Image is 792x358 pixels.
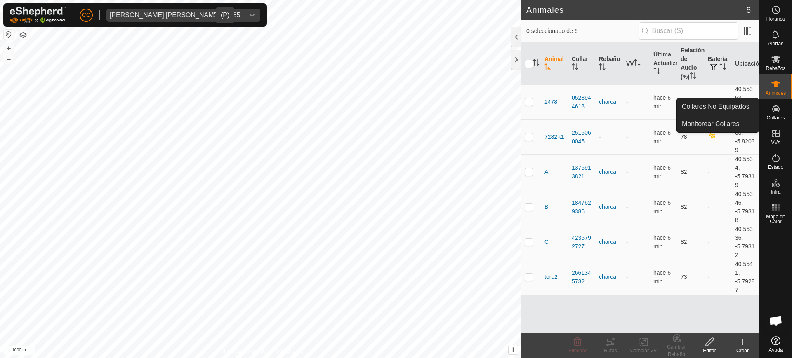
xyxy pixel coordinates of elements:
[509,345,518,354] button: i
[544,133,564,141] span: 7282-t1
[572,94,592,111] div: 0528944618
[705,260,732,295] td: -
[732,119,759,154] td: 40.55768, -5.82039
[705,43,732,85] th: Batería
[599,273,620,281] div: charca
[106,9,244,22] span: Diego Aparicio Merino 19585
[677,116,759,132] a: Monitorear Collares
[533,60,540,67] p-sorticon: Activar para ordenar
[544,168,548,176] span: A
[244,9,260,22] div: dropdown trigger
[544,98,557,106] span: 2478
[596,43,623,85] th: Rebaño
[626,168,628,175] app-display-virtual-paddock-transition: -
[653,199,671,215] span: 18 sept 2025, 9:37
[218,347,266,355] a: Política de Privacidad
[653,69,660,75] p-sorticon: Activar para ordenar
[681,204,687,210] span: 82
[732,225,759,260] td: 40.55336, -5.79312
[746,4,751,16] span: 6
[512,346,514,353] span: i
[732,43,759,85] th: Ubicación
[4,43,14,53] button: +
[541,43,568,85] th: Animal
[726,347,759,354] div: Crear
[626,98,628,105] app-display-virtual-paddock-transition: -
[769,348,783,353] span: Ayuda
[526,5,746,15] h2: Animales
[599,203,620,211] div: charca
[759,333,792,356] a: Ayuda
[653,129,671,145] span: 18 sept 2025, 9:37
[623,43,650,85] th: VV
[766,16,785,21] span: Horarios
[653,269,671,285] span: 18 sept 2025, 9:37
[653,94,671,110] span: 18 sept 2025, 9:37
[568,43,596,85] th: Collar
[544,65,551,71] p-sorticon: Activar para ordenar
[18,30,28,40] button: Capas del Mapa
[4,30,14,40] button: Restablecer Mapa
[626,239,628,245] app-display-virtual-paddock-transition: -
[544,273,558,281] span: toro2
[660,343,693,358] div: Cambiar Rebaño
[705,190,732,225] td: -
[572,199,592,216] div: 1847629386
[677,43,705,85] th: Relación de Audio (%)
[276,347,303,355] a: Contáctenos
[4,54,14,64] button: –
[10,7,66,23] img: Logo Gallagher
[719,65,726,71] p-sorticon: Activar para ordenar
[681,239,687,245] span: 82
[544,203,548,211] span: B
[626,133,628,140] app-display-virtual-paddock-transition: -
[599,65,606,71] p-sorticon: Activar para ordenar
[653,164,671,180] span: 18 sept 2025, 9:37
[768,41,783,46] span: Alertas
[681,274,687,280] span: 73
[764,309,788,333] div: Chat abierto
[572,164,592,181] div: 1376913821
[732,154,759,190] td: 40.5534, -5.79319
[634,60,641,67] p-sorticon: Activar para ordenar
[650,43,677,85] th: Última Actualización
[705,225,732,260] td: -
[653,234,671,250] span: 18 sept 2025, 9:37
[599,238,620,246] div: charca
[626,274,628,280] app-display-virtual-paddock-transition: -
[626,204,628,210] app-display-virtual-paddock-transition: -
[572,65,578,71] p-sorticon: Activar para ordenar
[568,348,586,353] span: Eliminar
[594,347,627,354] div: Rutas
[766,66,785,71] span: Rebaños
[677,98,759,115] a: Collares No Equipados
[771,190,780,194] span: Infra
[732,260,759,295] td: 40.5541, -5.79287
[599,98,620,106] div: charca
[572,129,592,146] div: 2516060045
[682,119,740,129] span: Monitorear Collares
[627,347,660,354] div: Cambiar VV
[761,214,790,224] span: Mapa de Calor
[110,12,240,19] div: [PERSON_NAME] [PERSON_NAME] 19585
[768,165,783,170] span: Estado
[599,133,620,141] div: -
[639,22,738,40] input: Buscar (S)
[599,168,620,176] div: charca
[766,115,785,120] span: Collares
[682,102,750,112] span: Collares No Equipados
[526,27,639,35] span: 0 seleccionado de 6
[732,190,759,225] td: 40.55346, -5.79318
[766,91,786,96] span: Animales
[693,347,726,354] div: Editar
[732,84,759,119] td: 40.55363, -5.79281
[705,84,732,119] td: -
[572,234,592,251] div: 4235792727
[681,133,687,140] span: 78
[544,238,549,246] span: C
[572,269,592,286] div: 2661345732
[705,154,732,190] td: -
[681,168,687,175] span: 82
